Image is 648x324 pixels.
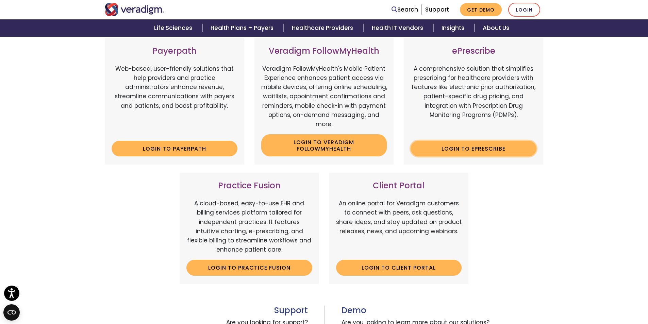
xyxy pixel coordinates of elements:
a: Login to ePrescribe [411,141,536,156]
h3: Practice Fusion [186,181,312,191]
a: Login to Payerpath [112,141,237,156]
a: Login to Veradigm FollowMyHealth [261,134,387,156]
p: A cloud-based, easy-to-use EHR and billing services platform tailored for independent practices. ... [186,199,312,254]
a: Support [425,5,449,14]
button: Open CMP widget [3,304,20,321]
a: Health Plans + Payers [202,19,284,37]
p: An online portal for Veradigm customers to connect with peers, ask questions, share ideas, and st... [336,199,462,254]
h3: ePrescribe [411,46,536,56]
h3: Client Portal [336,181,462,191]
a: About Us [475,19,517,37]
a: Search [392,5,418,14]
h3: Demo [342,306,544,316]
h3: Veradigm FollowMyHealth [261,46,387,56]
p: Veradigm FollowMyHealth's Mobile Patient Experience enhances patient access via mobile devices, o... [261,64,387,129]
h3: Support [105,306,308,316]
img: Veradigm logo [105,3,164,16]
a: Login to Practice Fusion [186,260,312,275]
a: Healthcare Providers [284,19,363,37]
p: Web-based, user-friendly solutions that help providers and practice administrators enhance revenu... [112,64,237,136]
iframe: Drift Chat Widget [517,275,640,316]
h3: Payerpath [112,46,237,56]
a: Health IT Vendors [364,19,433,37]
p: A comprehensive solution that simplifies prescribing for healthcare providers with features like ... [411,64,536,136]
a: Insights [433,19,475,37]
a: Get Demo [460,3,502,16]
a: Login to Client Portal [336,260,462,275]
a: Login [508,3,540,17]
a: Life Sciences [146,19,202,37]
